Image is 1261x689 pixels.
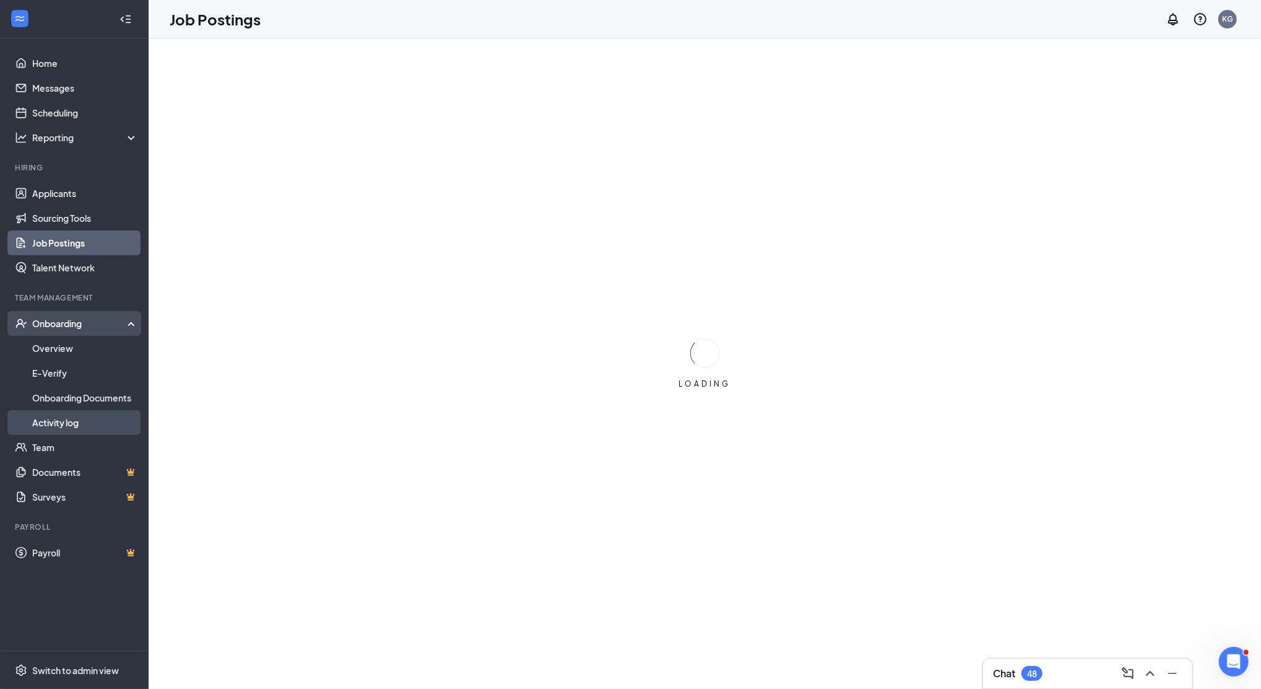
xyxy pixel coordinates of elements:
a: Messages [32,76,138,100]
a: Talent Network [32,255,138,280]
h1: Job Postings [170,9,261,30]
a: SurveysCrown [32,485,138,509]
a: Home [32,51,138,76]
a: PayrollCrown [32,540,138,565]
svg: ChevronUp [1143,666,1158,681]
a: Activity log [32,410,138,435]
a: Overview [32,336,138,361]
div: Reporting [32,131,139,144]
svg: Collapse [119,13,132,25]
svg: Notifications [1166,12,1181,27]
div: 48 [1027,669,1037,679]
div: Switch to admin view [32,664,119,677]
svg: Minimize [1165,666,1180,681]
svg: WorkstreamLogo [14,12,26,25]
a: Sourcing Tools [32,206,138,230]
a: E-Verify [32,361,138,385]
button: ComposeMessage [1118,664,1138,683]
div: Team Management [15,292,136,303]
div: KG [1222,14,1233,24]
svg: QuestionInfo [1193,12,1208,27]
svg: UserCheck [15,317,27,330]
div: Onboarding [32,317,128,330]
button: ChevronUp [1140,664,1160,683]
svg: ComposeMessage [1120,666,1135,681]
button: Minimize [1163,664,1182,683]
div: LOADING [674,379,736,389]
a: Applicants [32,181,138,206]
div: Hiring [15,162,136,173]
iframe: Intercom live chat [1219,647,1249,677]
div: Payroll [15,522,136,532]
h3: Chat [993,667,1015,680]
svg: Settings [15,664,27,677]
svg: Analysis [15,131,27,144]
a: Team [32,435,138,460]
a: Job Postings [32,230,138,255]
a: Onboarding Documents [32,385,138,410]
a: DocumentsCrown [32,460,138,485]
a: Scheduling [32,100,138,125]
